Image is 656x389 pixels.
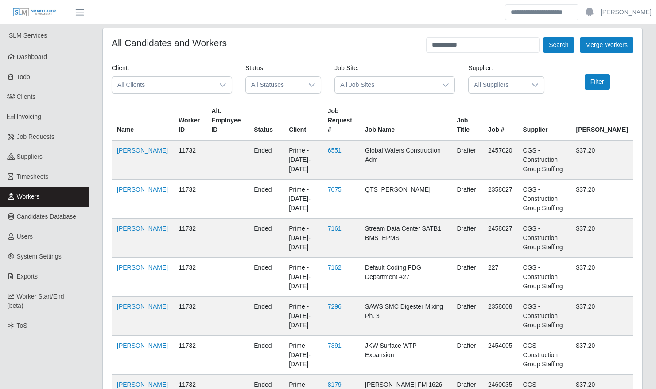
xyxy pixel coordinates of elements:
[17,322,27,329] span: ToS
[248,101,283,141] th: Status
[322,101,360,141] th: Job Request #
[248,140,283,180] td: ended
[543,37,574,53] button: Search
[451,219,483,258] td: Drafter
[117,381,168,388] a: [PERSON_NAME]
[245,63,265,73] label: Status:
[17,133,55,140] span: Job Requests
[328,381,342,388] a: 8179
[17,153,43,160] span: Suppliers
[451,101,483,141] th: Job Title
[518,101,571,141] th: Supplier
[483,180,518,219] td: 2358027
[248,180,283,219] td: ended
[328,342,342,349] a: 7391
[585,74,610,90] button: Filter
[117,264,168,271] a: [PERSON_NAME]
[112,77,214,93] span: All Clients
[451,336,483,375] td: Drafter
[335,77,437,93] span: All Job Sites
[518,140,571,180] td: CGS - Construction Group Staffing
[328,225,342,232] a: 7161
[360,336,451,375] td: JKW Surface WTP Expansion
[518,180,571,219] td: CGS - Construction Group Staffing
[571,336,633,375] td: $37.20
[360,180,451,219] td: QTS [PERSON_NAME]
[117,186,168,193] a: [PERSON_NAME]
[17,173,49,180] span: Timesheets
[283,180,322,219] td: Prime - [DATE]-[DATE]
[248,219,283,258] td: ended
[360,140,451,180] td: Global Wafers Construction Adm
[173,101,206,141] th: Worker ID
[112,101,173,141] th: Name
[283,140,322,180] td: Prime - [DATE]-[DATE]
[469,77,526,93] span: All Suppliers
[451,258,483,297] td: Drafter
[112,63,129,73] label: Client:
[518,336,571,375] td: CGS - Construction Group Staffing
[17,273,38,280] span: Exports
[17,93,36,100] span: Clients
[7,293,64,309] span: Worker Start/End (beta)
[283,297,322,336] td: Prime - [DATE]-[DATE]
[505,4,578,20] input: Search
[17,213,77,220] span: Candidates Database
[248,297,283,336] td: ended
[451,297,483,336] td: Drafter
[112,37,227,48] h4: All Candidates and Workers
[483,258,518,297] td: 227
[248,258,283,297] td: ended
[283,101,322,141] th: Client
[246,77,303,93] span: All Statuses
[173,258,206,297] td: 11732
[173,140,206,180] td: 11732
[483,297,518,336] td: 2358008
[571,258,633,297] td: $37.20
[483,140,518,180] td: 2457020
[334,63,358,73] label: Job Site:
[17,193,40,200] span: Workers
[283,336,322,375] td: Prime - [DATE]-[DATE]
[328,264,342,271] a: 7162
[17,53,47,60] span: Dashboard
[248,336,283,375] td: ended
[17,73,30,80] span: Todo
[9,32,47,39] span: SLM Services
[173,180,206,219] td: 11732
[17,253,62,260] span: System Settings
[173,219,206,258] td: 11732
[328,186,342,193] a: 7075
[451,140,483,180] td: Drafter
[17,113,41,120] span: Invoicing
[17,233,33,240] span: Users
[117,147,168,154] a: [PERSON_NAME]
[283,219,322,258] td: Prime - [DATE]-[DATE]
[571,219,633,258] td: $37.20
[206,101,248,141] th: Alt. Employee ID
[117,303,168,310] a: [PERSON_NAME]
[328,303,342,310] a: 7296
[173,297,206,336] td: 11732
[360,219,451,258] td: Stream Data Center SATB1 BMS_EPMS
[468,63,493,73] label: Supplier:
[173,336,206,375] td: 11732
[571,297,633,336] td: $37.20
[571,180,633,219] td: $37.20
[451,180,483,219] td: Drafter
[117,225,168,232] a: [PERSON_NAME]
[518,258,571,297] td: CGS - Construction Group Staffing
[580,37,633,53] button: Merge Workers
[117,342,168,349] a: [PERSON_NAME]
[518,297,571,336] td: CGS - Construction Group Staffing
[483,336,518,375] td: 2454005
[518,219,571,258] td: CGS - Construction Group Staffing
[360,101,451,141] th: Job Name
[483,101,518,141] th: Job #
[328,147,342,154] a: 6551
[360,297,451,336] td: SAWS SMC Digester Mixing Ph. 3
[12,8,57,17] img: SLM Logo
[283,258,322,297] td: Prime - [DATE]-[DATE]
[571,101,633,141] th: [PERSON_NAME]
[601,8,652,17] a: [PERSON_NAME]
